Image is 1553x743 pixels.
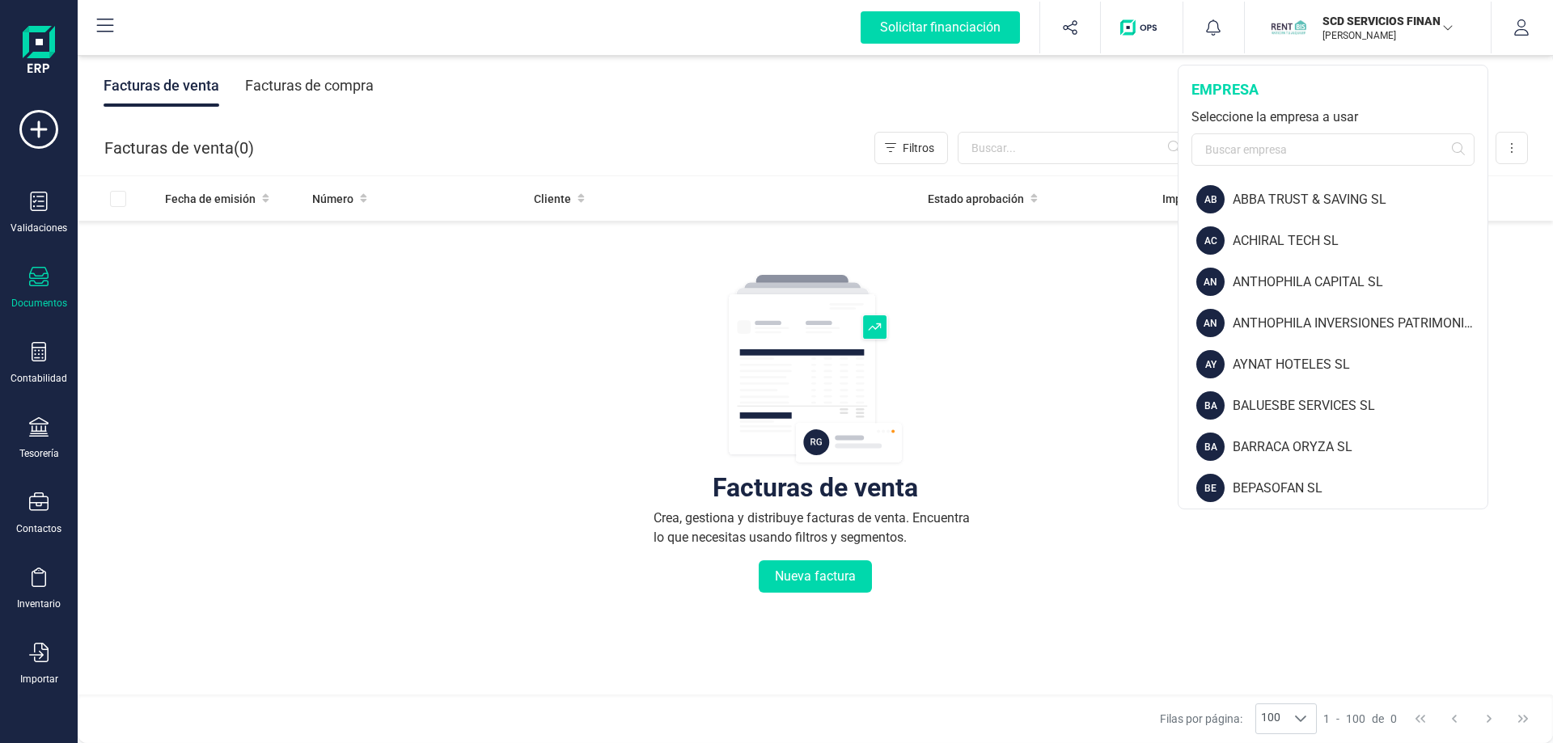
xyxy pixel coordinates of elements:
span: Estado aprobación [928,191,1024,207]
div: BALUESBE SERVICES SL [1233,396,1487,416]
span: 1 [1323,711,1330,727]
button: Previous Page [1439,703,1470,734]
div: Contabilidad [11,372,67,385]
div: Inventario [17,597,61,610]
button: SCSCD SERVICIOS FINANCIEROS SL[PERSON_NAME] [1264,2,1471,53]
div: BE [1196,474,1225,502]
button: Filtros [874,132,948,164]
div: AB [1196,185,1225,213]
img: Logo de OPS [1120,19,1163,36]
div: BARRACA ORYZA SL [1233,437,1487,457]
div: Solicitar financiación [861,11,1020,44]
span: 100 [1346,711,1365,727]
div: Importar [20,673,58,686]
div: empresa [1191,78,1475,101]
span: Filtros [903,140,934,156]
div: AY [1196,350,1225,378]
div: AYNAT HOTELES SL [1233,355,1487,374]
div: AC [1196,226,1225,255]
img: img-empty-table.svg [726,272,904,466]
span: Importe [1162,191,1203,207]
span: Cliente [534,191,571,207]
div: BEPASOFAN SL [1233,479,1487,498]
div: Facturas de venta ( ) [104,132,254,164]
div: AN [1196,268,1225,296]
div: - [1323,711,1397,727]
button: Solicitar financiación [841,2,1039,53]
button: Logo de OPS [1111,2,1173,53]
p: SCD SERVICIOS FINANCIEROS SL [1322,13,1452,29]
div: Tesorería [19,447,59,460]
p: [PERSON_NAME] [1322,29,1452,42]
div: BA [1196,391,1225,420]
div: ABBA TRUST & SAVING SL [1233,190,1487,209]
button: Last Page [1508,703,1538,734]
span: 0 [1390,711,1397,727]
span: Fecha de emisión [165,191,256,207]
div: AN [1196,309,1225,337]
span: de [1372,711,1384,727]
span: 100 [1256,704,1285,733]
div: Validaciones [11,222,67,234]
button: Next Page [1474,703,1504,734]
span: 0 [239,137,248,159]
button: First Page [1405,703,1436,734]
img: SC [1271,10,1306,45]
div: Filas por página: [1160,703,1317,734]
div: BA [1196,433,1225,461]
div: Facturas de compra [245,65,374,107]
div: Contactos [16,522,61,535]
div: Facturas de venta [713,479,918,496]
img: Logo Finanedi [23,26,55,78]
div: Facturas de venta [104,65,219,107]
input: Buscar empresa [1191,133,1475,166]
div: Documentos [11,297,67,310]
button: Nueva factura [759,560,872,593]
span: Número [312,191,353,207]
input: Buscar... [958,132,1191,164]
div: Crea, gestiona y distribuye facturas de venta. Encuentra lo que necesitas usando filtros y segmen... [654,509,977,547]
div: ANTHOPHILA CAPITAL SL [1233,272,1487,292]
div: ANTHOPHILA INVERSIONES PATRIMONIALES SL [1233,314,1487,333]
div: Seleccione la empresa a usar [1191,108,1475,127]
div: ACHIRAL TECH SL [1233,231,1487,251]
